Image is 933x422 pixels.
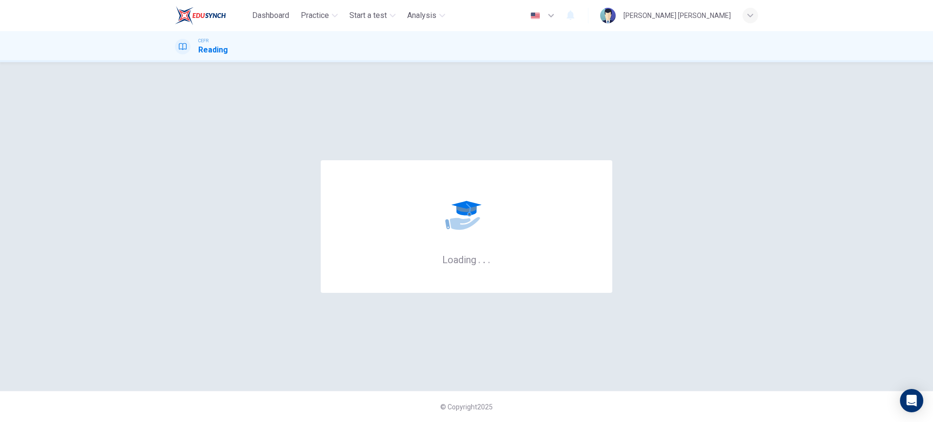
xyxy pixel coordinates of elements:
[900,389,923,412] div: Open Intercom Messenger
[487,251,491,267] h6: .
[252,10,289,21] span: Dashboard
[403,7,449,24] button: Analysis
[349,10,387,21] span: Start a test
[175,6,248,25] a: EduSynch logo
[483,251,486,267] h6: .
[478,251,481,267] h6: .
[440,403,493,411] span: © Copyright 2025
[442,253,491,266] h6: Loading
[248,7,293,24] button: Dashboard
[198,37,208,44] span: CEFR
[301,10,329,21] span: Practice
[198,44,228,56] h1: Reading
[529,12,541,19] img: en
[297,7,342,24] button: Practice
[407,10,436,21] span: Analysis
[175,6,226,25] img: EduSynch logo
[600,8,616,23] img: Profile picture
[623,10,731,21] div: [PERSON_NAME] [PERSON_NAME]
[346,7,399,24] button: Start a test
